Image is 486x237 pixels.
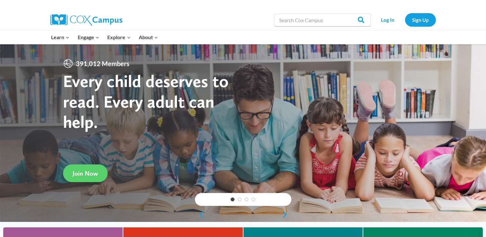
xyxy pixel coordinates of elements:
strong: Every child deserves to read. Every adult can help. [63,71,229,132]
input: Search Cox Campus [274,13,371,26]
a: Sign Up [405,13,436,26]
a: 2 [238,198,242,201]
a: previous [195,211,205,218]
a: Log In [374,13,402,26]
span: Explore [107,33,130,41]
a: next [282,211,291,218]
span: Join Now [73,170,98,177]
a: 3 [245,198,249,201]
nav: Primary Navigation [47,31,162,44]
span: Learn [51,33,69,41]
nav: Secondary Navigation [374,13,436,26]
a: 1 [231,198,234,201]
span: About [139,33,158,41]
a: Join Now [63,164,108,182]
span: Engage [78,33,99,41]
span: 391,012 Members [73,58,132,69]
img: Cox Campus [50,14,122,26]
a: 4 [252,198,255,201]
div: content slider buttons [195,208,291,221]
